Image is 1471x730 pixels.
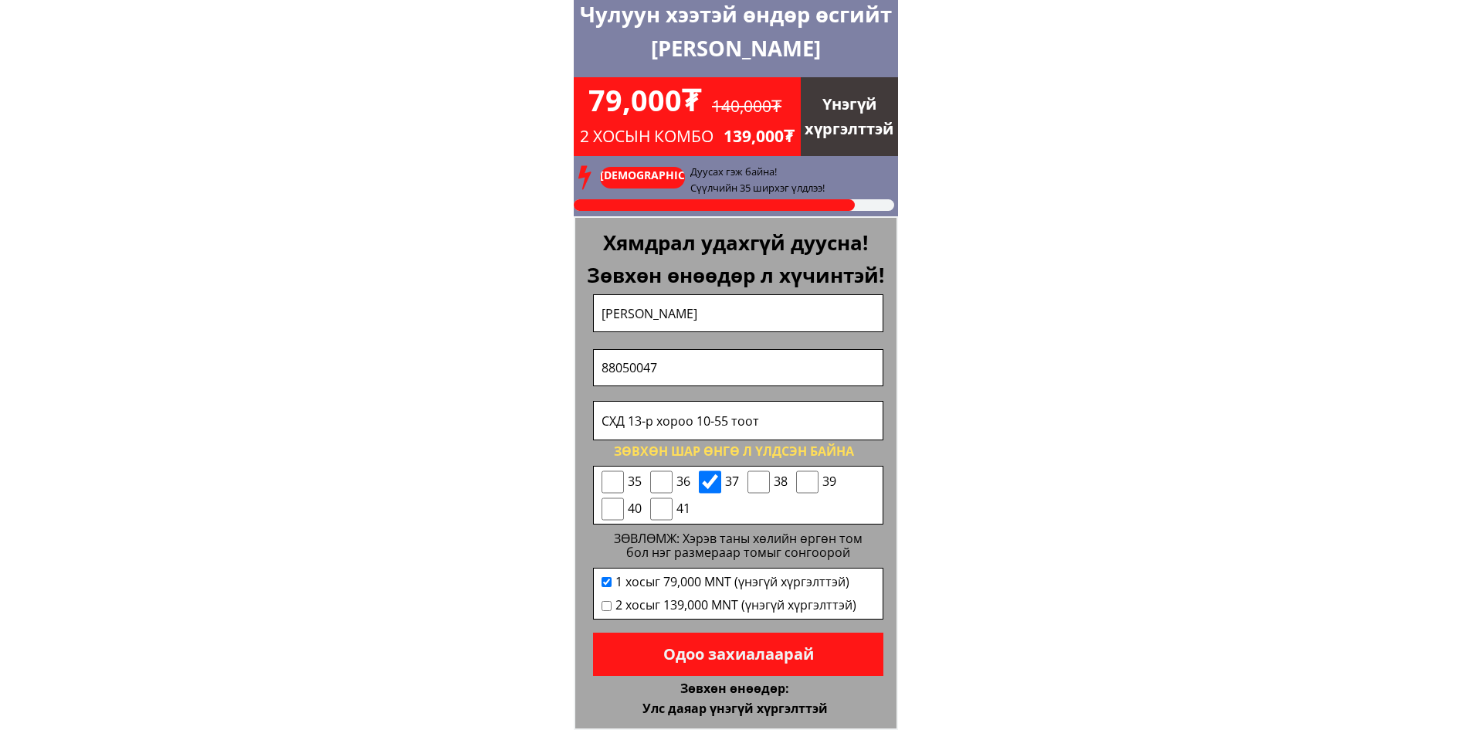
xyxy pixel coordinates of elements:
[585,227,887,291] h1: Хямдрал удахгүй дуусна! Зөвхөн өнөөдөр л хүчинтэй!
[600,167,686,202] p: [DEMOGRAPHIC_DATA]
[588,77,861,124] h1: 79,000₮
[822,472,837,492] span: 39
[628,472,642,492] span: 35
[593,633,883,676] p: Одоо захиалаарай
[676,499,691,519] span: 41
[676,472,691,492] span: 36
[580,124,734,150] h3: 2 хосын комбо
[628,499,642,519] span: 40
[598,350,879,386] input: Утасны дугаар:
[801,92,898,141] h1: Үнэгүй хүргэлттэй
[598,402,879,440] input: Хаяг:
[712,93,866,120] h3: 140,000₮
[554,679,916,718] div: Зөвхөн өнөөдөр: Улс даяар үнэгүй хүргэлттэй
[615,572,856,592] span: 1 хосыг 79,000 MNT (үнэгүй хүргэлттэй)
[724,124,878,150] h3: 139,000₮
[598,295,879,331] input: Овог, нэр:
[583,442,885,462] div: Зөвхөн шар өнгө л үлдсэн байна
[774,472,788,492] span: 38
[725,472,740,492] span: 37
[615,596,856,616] span: 2 хосыг 139,000 MNT (үнэгүй хүргэлттэй)
[604,532,873,559] div: ЗӨВЛӨМЖ: Хэрэв таны хөлийн өргөн том бол нэг размераар томыг сонгоорой
[690,164,1008,196] h3: Дуусах гэж байна! Сүүлчийн 35 ширхэг үлдлээ!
